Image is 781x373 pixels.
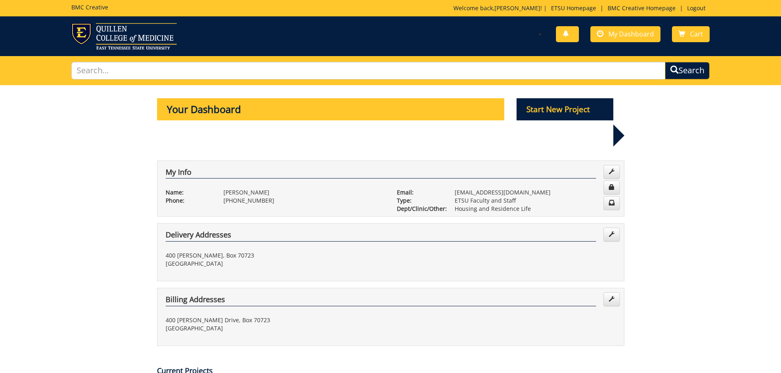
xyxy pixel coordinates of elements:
[166,168,596,179] h4: My Info
[603,181,620,194] a: Change Password
[672,26,710,42] a: Cart
[397,197,442,205] p: Type:
[494,4,540,12] a: [PERSON_NAME]
[683,4,710,12] a: Logout
[71,23,177,50] img: ETSU logo
[397,188,442,197] p: Email:
[603,4,680,12] a: BMC Creative Homepage
[547,4,600,12] a: ETSU Homepage
[455,197,616,205] p: ETSU Faculty and Staff
[166,197,211,205] p: Phone:
[453,4,710,12] p: Welcome back, ! | | |
[223,197,385,205] p: [PHONE_NUMBER]
[166,231,596,242] h4: Delivery Addresses
[397,205,442,213] p: Dept/Clinic/Other:
[166,251,385,260] p: 400 [PERSON_NAME], Box 70723
[603,165,620,179] a: Edit Info
[455,188,616,197] p: [EMAIL_ADDRESS][DOMAIN_NAME]
[455,205,616,213] p: Housing and Residence Life
[517,106,613,114] a: Start New Project
[517,98,613,120] p: Start New Project
[166,296,596,306] h4: Billing Addresses
[71,62,666,79] input: Search...
[665,62,710,79] button: Search
[608,29,654,38] span: My Dashboard
[603,292,620,306] a: Edit Addresses
[157,98,505,120] p: Your Dashboard
[166,316,385,324] p: 400 [PERSON_NAME] Drive, Box 70723
[166,324,385,332] p: [GEOGRAPHIC_DATA]
[166,188,211,197] p: Name:
[690,29,703,38] span: Cart
[603,196,620,210] a: Change Communication Preferences
[71,4,108,10] h5: BMC Creative
[590,26,660,42] a: My Dashboard
[223,188,385,197] p: [PERSON_NAME]
[603,228,620,242] a: Edit Addresses
[166,260,385,268] p: [GEOGRAPHIC_DATA]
